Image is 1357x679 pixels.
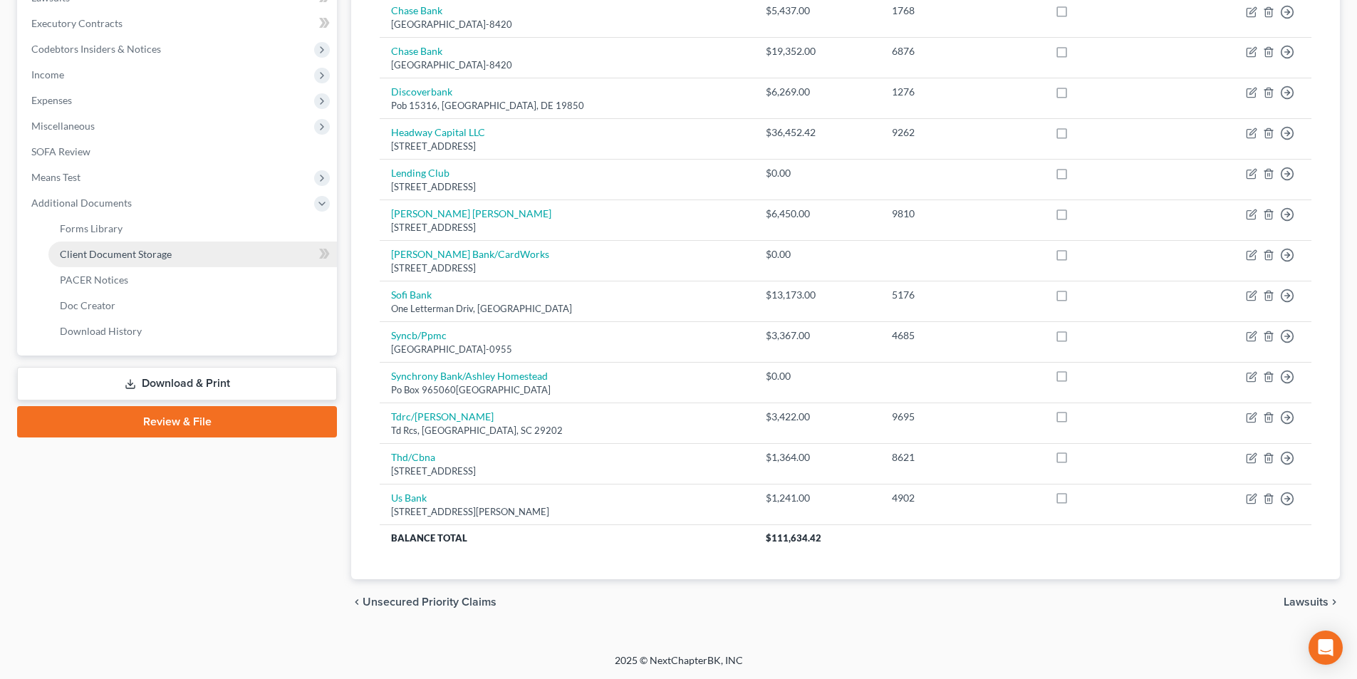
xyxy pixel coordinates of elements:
[391,465,743,478] div: [STREET_ADDRESS]
[391,207,551,219] a: [PERSON_NAME] [PERSON_NAME]
[391,45,442,57] a: Chase Bank
[1284,596,1340,608] button: Lawsuits chevron_right
[892,125,1032,140] div: 9262
[766,247,869,261] div: $0.00
[892,288,1032,302] div: 5176
[1329,596,1340,608] i: chevron_right
[31,94,72,106] span: Expenses
[391,99,743,113] div: Pob 15316, [GEOGRAPHIC_DATA], DE 19850
[391,18,743,31] div: [GEOGRAPHIC_DATA]-8420
[391,126,485,138] a: Headway Capital LLC
[380,524,754,550] th: Balance Total
[31,197,132,209] span: Additional Documents
[391,329,447,341] a: Syncb/Ppmc
[766,328,869,343] div: $3,367.00
[766,288,869,302] div: $13,173.00
[60,299,115,311] span: Doc Creator
[766,207,869,221] div: $6,450.00
[766,369,869,383] div: $0.00
[31,171,80,183] span: Means Test
[391,505,743,519] div: [STREET_ADDRESS][PERSON_NAME]
[892,44,1032,58] div: 6876
[391,302,743,316] div: One Letterman Driv, [GEOGRAPHIC_DATA]
[60,274,128,286] span: PACER Notices
[892,491,1032,505] div: 4902
[351,596,363,608] i: chevron_left
[391,370,548,382] a: Synchrony Bank/Ashley Homestead
[766,44,869,58] div: $19,352.00
[391,451,435,463] a: Thd/Cbna
[273,653,1085,679] div: 2025 © NextChapterBK, INC
[391,261,743,275] div: [STREET_ADDRESS]
[892,450,1032,465] div: 8621
[391,221,743,234] div: [STREET_ADDRESS]
[766,491,869,505] div: $1,241.00
[363,596,496,608] span: Unsecured Priority Claims
[391,180,743,194] div: [STREET_ADDRESS]
[60,222,123,234] span: Forms Library
[391,167,449,179] a: Lending Club
[31,43,161,55] span: Codebtors Insiders & Notices
[17,406,337,437] a: Review & File
[48,216,337,242] a: Forms Library
[48,242,337,267] a: Client Document Storage
[391,85,452,98] a: Discoverbank
[1284,596,1329,608] span: Lawsuits
[391,410,494,423] a: Tdrc/[PERSON_NAME]
[766,4,869,18] div: $5,437.00
[892,207,1032,221] div: 9810
[31,120,95,132] span: Miscellaneous
[766,125,869,140] div: $36,452.42
[892,328,1032,343] div: 4685
[20,139,337,165] a: SOFA Review
[48,267,337,293] a: PACER Notices
[892,4,1032,18] div: 1768
[391,248,549,260] a: [PERSON_NAME] Bank/CardWorks
[391,343,743,356] div: [GEOGRAPHIC_DATA]-0955
[60,325,142,337] span: Download History
[391,58,743,72] div: [GEOGRAPHIC_DATA]-8420
[31,68,64,81] span: Income
[391,383,743,397] div: Po Box 965060[GEOGRAPHIC_DATA]
[892,410,1032,424] div: 9695
[766,532,821,544] span: $111,634.42
[60,248,172,260] span: Client Document Storage
[20,11,337,36] a: Executory Contracts
[391,140,743,153] div: [STREET_ADDRESS]
[391,289,432,301] a: Sofi Bank
[391,492,427,504] a: Us Bank
[17,367,337,400] a: Download & Print
[892,85,1032,99] div: 1276
[48,318,337,344] a: Download History
[391,424,743,437] div: Td Rcs, [GEOGRAPHIC_DATA], SC 29202
[351,596,496,608] button: chevron_left Unsecured Priority Claims
[391,4,442,16] a: Chase Bank
[31,145,90,157] span: SOFA Review
[1309,631,1343,665] div: Open Intercom Messenger
[48,293,337,318] a: Doc Creator
[766,450,869,465] div: $1,364.00
[766,85,869,99] div: $6,269.00
[766,166,869,180] div: $0.00
[766,410,869,424] div: $3,422.00
[31,17,123,29] span: Executory Contracts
